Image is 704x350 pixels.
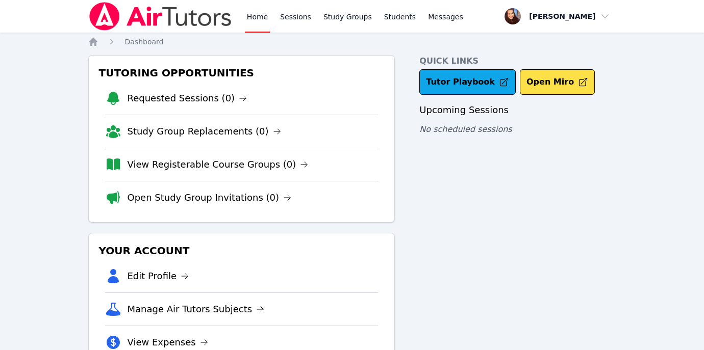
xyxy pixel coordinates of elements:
[419,55,616,67] h4: Quick Links
[128,302,265,316] a: Manage Air Tutors Subjects
[419,124,512,134] span: No scheduled sessions
[128,191,292,205] a: Open Study Group Invitations (0)
[419,69,516,95] a: Tutor Playbook
[128,157,309,172] a: View Registerable Course Groups (0)
[97,64,387,82] h3: Tutoring Opportunities
[419,103,616,117] h3: Upcoming Sessions
[128,335,208,349] a: View Expenses
[428,12,463,22] span: Messages
[128,124,281,139] a: Study Group Replacements (0)
[125,38,164,46] span: Dashboard
[520,69,595,95] button: Open Miro
[125,37,164,47] a: Dashboard
[128,91,247,105] a: Requested Sessions (0)
[88,37,616,47] nav: Breadcrumb
[128,269,189,283] a: Edit Profile
[88,2,233,31] img: Air Tutors
[97,241,387,260] h3: Your Account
